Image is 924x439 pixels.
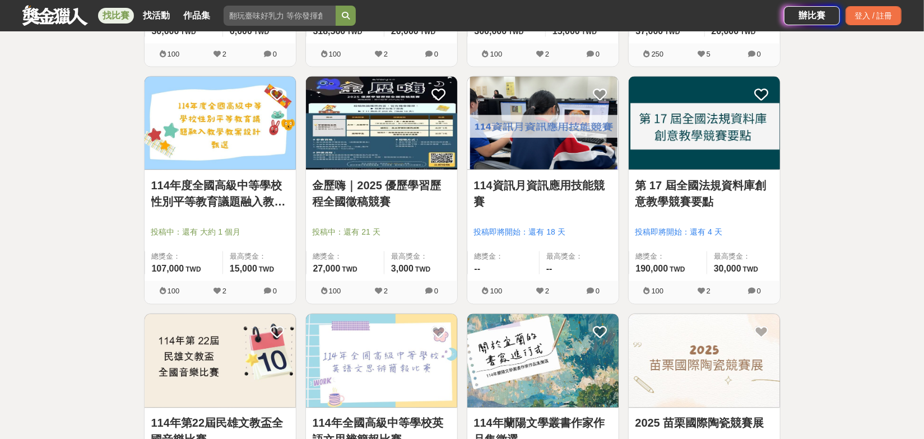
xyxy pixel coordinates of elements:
[635,227,773,239] span: 投稿即將開始：還有 4 天
[329,287,341,296] span: 100
[434,50,438,58] span: 0
[222,287,226,296] span: 2
[636,251,700,263] span: 總獎金：
[179,8,215,24] a: 作品集
[384,287,388,296] span: 2
[596,50,600,58] span: 0
[635,415,773,432] a: 2025 苗栗國際陶瓷競賽展
[391,251,451,263] span: 最高獎金：
[168,287,180,296] span: 100
[313,251,377,263] span: 總獎金：
[670,266,685,274] span: TWD
[384,50,388,58] span: 2
[743,266,758,274] span: TWD
[629,314,780,408] a: Cover Image
[151,177,289,211] a: 114年度全國高級中等學校性別平等教育議題融入教學教案設計甄選
[596,287,600,296] span: 0
[145,77,296,170] img: Cover Image
[222,50,226,58] span: 2
[420,28,435,36] span: TWD
[508,28,523,36] span: TWD
[474,227,612,239] span: 投稿即將開始：還有 18 天
[273,287,277,296] span: 0
[490,287,503,296] span: 100
[757,287,761,296] span: 0
[665,28,680,36] span: TWD
[467,314,619,408] a: Cover Image
[707,50,711,58] span: 5
[230,264,257,274] span: 15,000
[391,264,414,274] span: 3,000
[467,77,619,170] img: Cover Image
[415,266,430,274] span: TWD
[757,50,761,58] span: 0
[546,264,552,274] span: --
[152,251,216,263] span: 總獎金：
[254,28,269,36] span: TWD
[306,77,457,170] img: Cover Image
[306,314,457,408] img: Cover Image
[475,251,533,263] span: 總獎金：
[546,251,612,263] span: 最高獎金：
[629,77,780,171] a: Cover Image
[342,266,357,274] span: TWD
[224,6,336,26] input: 翻玩臺味好乳力 等你發揮創意！
[545,287,549,296] span: 2
[629,314,780,408] img: Cover Image
[168,50,180,58] span: 100
[714,264,741,274] span: 30,000
[652,50,664,58] span: 250
[846,6,902,25] div: 登入 / 註冊
[434,287,438,296] span: 0
[306,314,457,408] a: Cover Image
[707,287,711,296] span: 2
[467,314,619,408] img: Cover Image
[145,314,296,408] a: Cover Image
[475,264,481,274] span: --
[313,227,451,239] span: 投稿中：還有 21 天
[259,266,274,274] span: TWD
[652,287,664,296] span: 100
[582,28,597,36] span: TWD
[347,28,362,36] span: TWD
[273,50,277,58] span: 0
[313,264,341,274] span: 27,000
[138,8,174,24] a: 找活動
[474,177,612,211] a: 114資訊月資訊應用技能競賽
[636,264,668,274] span: 190,000
[629,77,780,170] img: Cover Image
[784,6,840,25] a: 辦比賽
[180,28,196,36] span: TWD
[740,28,755,36] span: TWD
[329,50,341,58] span: 100
[145,314,296,408] img: Cover Image
[185,266,201,274] span: TWD
[714,251,773,263] span: 最高獎金：
[145,77,296,171] a: Cover Image
[635,177,773,211] a: 第 17 屆全國法規資料庫創意教學競賽要點
[98,8,134,24] a: 找比賽
[151,227,289,239] span: 投稿中：還有 大約 1 個月
[230,251,289,263] span: 最高獎金：
[490,50,503,58] span: 100
[545,50,549,58] span: 2
[313,177,451,211] a: 金歷嗨｜2025 優歷學習歷程全國徵稿競賽
[467,77,619,171] a: Cover Image
[152,264,184,274] span: 107,000
[306,77,457,171] a: Cover Image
